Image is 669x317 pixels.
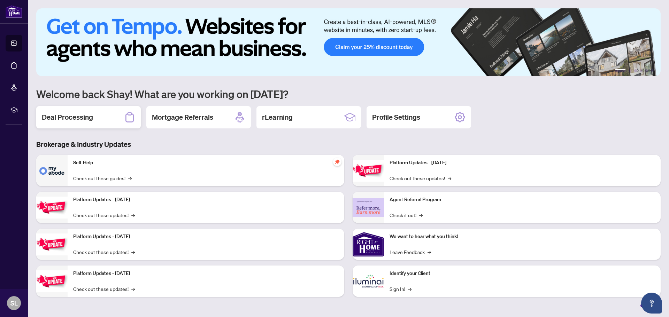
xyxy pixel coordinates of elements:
[36,270,68,292] img: Platform Updates - July 8, 2025
[73,285,135,293] a: Check out these updates!→
[128,174,132,182] span: →
[353,229,384,260] img: We want to hear what you think!
[645,69,648,72] button: 5
[390,211,423,219] a: Check it out!→
[131,211,135,219] span: →
[390,233,655,240] p: We want to hear what you think!
[73,159,339,167] p: Self-Help
[333,158,341,166] span: pushpin
[390,270,655,277] p: Identify your Client
[73,248,135,256] a: Check out these updates!→
[390,285,412,293] a: Sign In!→
[615,69,626,72] button: 1
[131,285,135,293] span: →
[641,293,662,314] button: Open asap
[73,211,135,219] a: Check out these updates!→
[372,112,420,122] h2: Profile Settings
[651,69,654,72] button: 6
[73,174,132,182] a: Check out these guides!→
[42,112,93,122] h2: Deal Processing
[73,196,339,204] p: Platform Updates - [DATE]
[448,174,451,182] span: →
[131,248,135,256] span: →
[390,174,451,182] a: Check out these updates!→
[36,155,68,186] img: Self-Help
[10,298,18,308] span: SL
[629,69,631,72] button: 2
[408,285,412,293] span: →
[262,112,293,122] h2: rLearning
[419,211,423,219] span: →
[353,160,384,182] img: Platform Updates - June 23, 2025
[428,248,431,256] span: →
[353,198,384,217] img: Agent Referral Program
[36,197,68,219] img: Platform Updates - September 16, 2025
[36,8,661,76] img: Slide 0
[36,140,661,149] h3: Brokerage & Industry Updates
[390,159,655,167] p: Platform Updates - [DATE]
[36,233,68,255] img: Platform Updates - July 21, 2025
[36,87,661,101] h1: Welcome back Shay! What are you working on [DATE]?
[634,69,637,72] button: 3
[152,112,213,122] h2: Mortgage Referrals
[640,69,643,72] button: 4
[390,248,431,256] a: Leave Feedback→
[73,270,339,277] p: Platform Updates - [DATE]
[6,5,22,18] img: logo
[353,266,384,297] img: Identify your Client
[390,196,655,204] p: Agent Referral Program
[73,233,339,240] p: Platform Updates - [DATE]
